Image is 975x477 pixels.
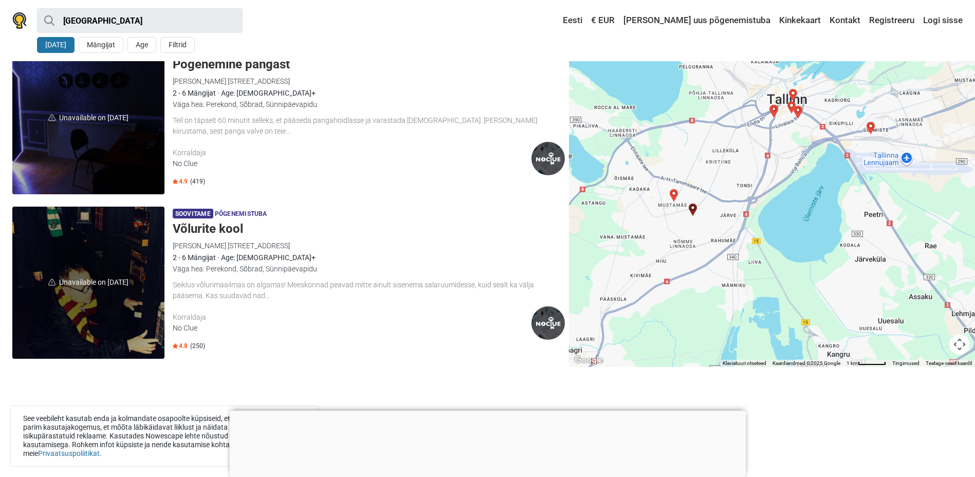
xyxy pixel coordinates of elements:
[229,411,746,474] iframe: Advertisement
[12,12,27,29] img: Nowescape logo
[173,209,213,218] span: Soovitame
[38,449,100,457] a: Privaatsuspoliitikat
[767,105,780,117] div: Lastekodu saladus
[787,89,799,101] div: Vana Tallinna seiklus
[190,177,205,186] span: (419)
[173,323,531,334] div: No Clue
[48,279,56,286] img: unavailable
[215,209,267,220] span: Põgenemistuba
[723,360,766,367] button: Klaviatuuri otseteed
[127,37,156,53] button: Age
[37,37,75,53] button: [DATE]
[572,354,605,367] img: Google
[173,177,188,186] span: 4.9
[173,252,565,263] div: 2 - 6 Mängijat · Age: [DEMOGRAPHIC_DATA]+
[892,360,919,366] a: Tingimused
[843,360,889,367] button: Kaardi mõõtkava: 1 km 51 piksli kohta
[785,101,798,114] div: Children's parties, birthdays and team events at The Room escape rooms
[173,179,178,184] img: Star
[772,360,840,366] span: Kaardiandmed ©2025 Google
[768,105,780,117] div: Baker Street 221 B
[173,222,565,236] h5: Võlurite kool
[668,189,680,201] div: Radiatsioon
[792,106,804,118] div: Hääl pimedusest
[173,99,565,110] div: Väga hea: Perekond, Sõbrad, Sünnipäevapidu
[10,406,319,467] div: See veebileht kasutab enda ja kolmandate osapoolte küpsiseid, et tuua sinuni parim kasutajakogemu...
[687,204,699,216] div: Põgenemine pangast
[12,42,164,194] a: unavailableUnavailable on [DATE] Põgenemine pangast
[847,360,858,366] span: 1 km
[572,354,605,367] a: Google Mapsis selle piirkonna avamine (avaneb uues aknas)
[553,11,585,30] a: Eesti
[531,142,565,175] img: No Clue
[173,148,531,158] div: Korraldaja
[531,306,565,340] img: No Clue
[173,312,531,323] div: Korraldaja
[190,342,205,350] span: (250)
[921,11,963,30] a: Logi sisse
[160,37,195,53] button: Filtrid
[173,87,565,99] div: 2 - 6 Mängijat · Age: [DEMOGRAPHIC_DATA]+
[79,37,123,53] button: Mängijat
[864,122,877,134] div: Paranoia
[12,207,164,359] a: unavailableUnavailable on [DATE] Võlurite kool
[12,42,164,194] span: Unavailable on [DATE]
[556,17,563,24] img: Eesti
[621,11,773,30] a: [PERSON_NAME] uus põgenemistuba
[48,114,56,121] img: unavailable
[173,343,178,348] img: Star
[777,11,823,30] a: Kinkekaart
[173,57,565,72] h5: Põgenemine pangast
[173,240,565,251] div: [PERSON_NAME] [STREET_ADDRESS]
[173,263,565,274] div: Väga hea: Perekond, Sõbrad, Sünnipäevapidu
[867,11,917,30] a: Registreeru
[37,8,243,33] input: proovi “Tallinn”
[12,207,164,359] span: Unavailable on [DATE]
[827,11,863,30] a: Kontakt
[173,158,531,169] div: No Clue
[173,115,565,137] div: Teil on täpselt 60 minutit selleks, et pääseda pangahoidlasse ja varastada [DEMOGRAPHIC_DATA]. [P...
[949,334,970,355] button: Kaardikaamera juhtnupud
[588,11,617,30] a: € EUR
[926,360,972,366] a: Teatage veast kaardil
[173,342,188,350] span: 4.8
[173,76,565,87] div: [PERSON_NAME] [STREET_ADDRESS]
[173,280,565,301] div: Seiklus võlurimaailmas on algamas! Meeskonnad peavad mitte ainult sisenema salaruumidesse, kuid s...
